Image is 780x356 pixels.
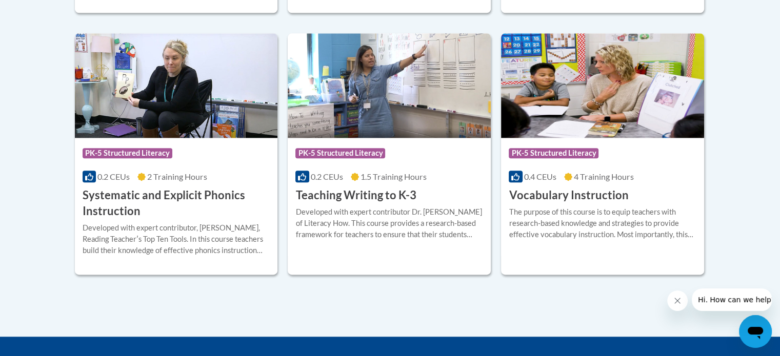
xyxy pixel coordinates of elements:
[739,315,772,348] iframe: Button to launch messaging window
[509,206,696,240] div: The purpose of this course is to equip teachers with research-based knowledge and strategies to p...
[311,172,343,181] span: 0.2 CEUs
[75,33,278,274] a: Course LogoPK-5 Structured Literacy0.2 CEUs2 Training Hours Systematic and Explicit Phonics Instr...
[524,172,556,181] span: 0.4 CEUs
[83,187,270,219] h3: Systematic and Explicit Phonics Instruction
[97,172,130,181] span: 0.2 CEUs
[288,33,491,274] a: Course LogoPK-5 Structured Literacy0.2 CEUs1.5 Training Hours Teaching Writing to K-3Developed wi...
[6,7,83,15] span: Hi. How can we help?
[83,148,172,158] span: PK-5 Structured Literacy
[509,187,628,203] h3: Vocabulary Instruction
[361,172,427,181] span: 1.5 Training Hours
[692,288,772,311] iframe: Message from company
[667,290,688,311] iframe: Close message
[574,172,634,181] span: 4 Training Hours
[501,33,704,274] a: Course LogoPK-5 Structured Literacy0.4 CEUs4 Training Hours Vocabulary InstructionThe purpose of ...
[295,148,385,158] span: PK-5 Structured Literacy
[288,33,491,138] img: Course Logo
[295,206,483,240] div: Developed with expert contributor Dr. [PERSON_NAME] of Literacy How. This course provides a resea...
[295,187,416,203] h3: Teaching Writing to K-3
[75,33,278,138] img: Course Logo
[147,172,207,181] span: 2 Training Hours
[83,222,270,256] div: Developed with expert contributor, [PERSON_NAME], Reading Teacherʹs Top Ten Tools. In this course...
[509,148,598,158] span: PK-5 Structured Literacy
[501,33,704,138] img: Course Logo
